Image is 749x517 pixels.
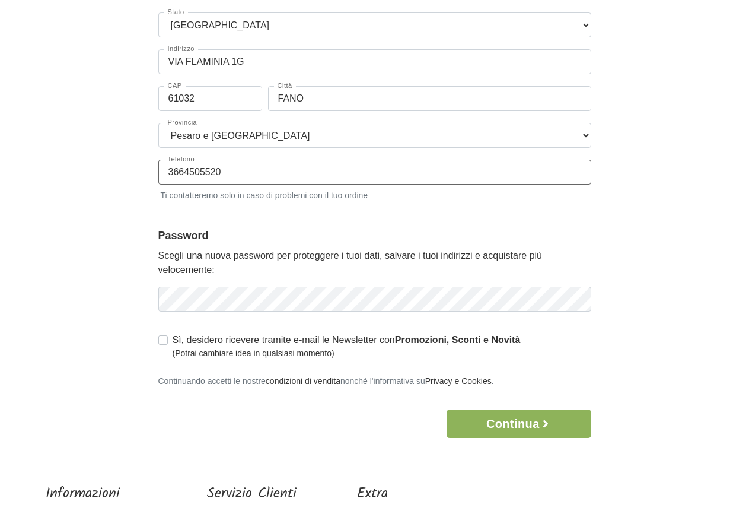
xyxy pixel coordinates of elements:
p: Scegli una nuova password per proteggere i tuoi dati, salvare i tuoi indirizzi e acquistare più v... [158,249,591,277]
input: Indirizzo [158,49,591,74]
label: Stato [164,9,188,15]
small: Continuando accetti le nostre nonchè l'informativa su . [158,376,494,386]
label: Sì, desidero ricevere tramite e-mail le Newsletter con [173,333,521,360]
input: Telefono [158,160,591,185]
legend: Password [158,228,591,244]
strong: Promozioni, Sconti e Novità [395,335,521,345]
label: Telefono [164,156,199,163]
label: Indirizzo [164,46,198,52]
label: Città [274,83,296,89]
input: Città [268,86,591,111]
label: CAP [164,83,186,89]
h5: Servizio Clienti [207,486,297,503]
h5: Extra [357,486,435,503]
label: Provincia [164,119,201,126]
h5: Informazioni [46,486,146,503]
input: CAP [158,86,262,111]
small: (Potrai cambiare idea in qualsiasi momento) [173,347,521,360]
small: Ti contatteremo solo in caso di problemi con il tuo ordine [158,187,591,202]
a: condizioni di vendita [266,376,340,386]
a: Privacy e Cookies [425,376,492,386]
button: Continua [447,410,591,438]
